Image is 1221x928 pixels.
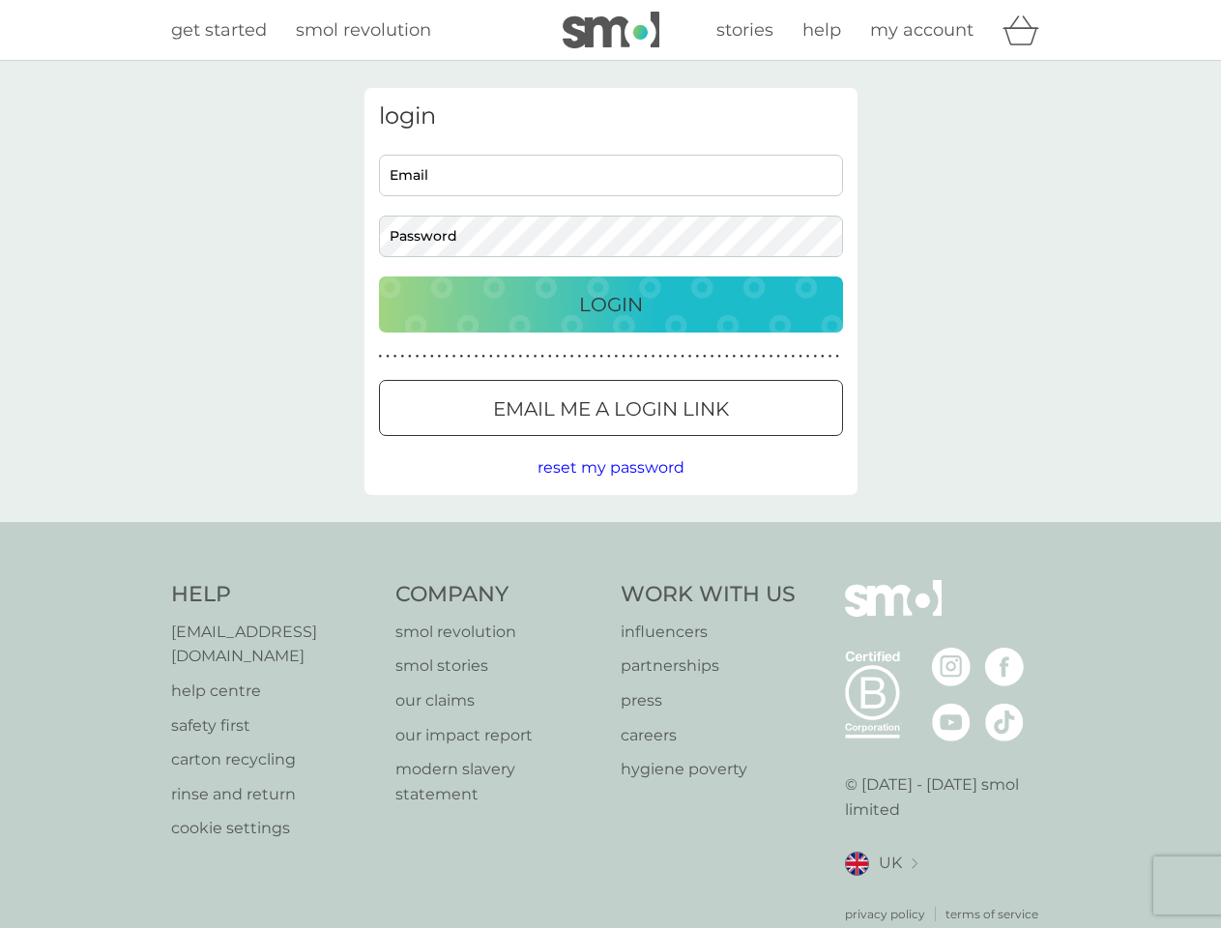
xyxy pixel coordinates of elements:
[985,703,1024,741] img: visit the smol Tiktok page
[538,458,684,477] span: reset my password
[540,352,544,362] p: ●
[622,352,625,362] p: ●
[504,352,508,362] p: ●
[379,276,843,333] button: Login
[845,580,942,646] img: smol
[538,455,684,480] button: reset my password
[171,816,377,841] a: cookie settings
[674,352,678,362] p: ●
[845,852,869,876] img: UK flag
[563,12,659,48] img: smol
[681,352,684,362] p: ●
[636,352,640,362] p: ●
[716,16,773,44] a: stories
[395,757,601,806] a: modern slavery statement
[754,352,758,362] p: ●
[563,352,567,362] p: ●
[845,905,925,923] p: privacy policy
[296,16,431,44] a: smol revolution
[395,653,601,679] a: smol stories
[621,757,796,782] a: hygiene poverty
[792,352,796,362] p: ●
[799,352,802,362] p: ●
[296,19,431,41] span: smol revolution
[534,352,538,362] p: ●
[593,352,596,362] p: ●
[379,102,843,130] h3: login
[171,580,377,610] h4: Help
[870,16,974,44] a: my account
[171,782,377,807] a: rinse and return
[171,713,377,739] a: safety first
[695,352,699,362] p: ●
[379,352,383,362] p: ●
[438,352,442,362] p: ●
[945,905,1038,923] a: terms of service
[621,723,796,748] p: careers
[445,352,449,362] p: ●
[475,352,479,362] p: ●
[770,352,773,362] p: ●
[171,620,377,669] a: [EMAIL_ADDRESS][DOMAIN_NAME]
[802,19,841,41] span: help
[621,580,796,610] h4: Work With Us
[644,352,648,362] p: ●
[422,352,426,362] p: ●
[467,352,471,362] p: ●
[481,352,485,362] p: ●
[511,352,515,362] p: ●
[879,851,902,876] span: UK
[835,352,839,362] p: ●
[579,289,643,320] p: Login
[459,352,463,362] p: ●
[621,688,796,713] p: press
[395,688,601,713] p: our claims
[711,352,714,362] p: ●
[430,352,434,362] p: ●
[556,352,560,362] p: ●
[870,19,974,41] span: my account
[171,16,267,44] a: get started
[395,723,601,748] a: our impact report
[171,19,267,41] span: get started
[733,352,737,362] p: ●
[658,352,662,362] p: ●
[802,16,841,44] a: help
[621,620,796,645] a: influencers
[395,620,601,645] a: smol revolution
[171,679,377,704] a: help centre
[577,352,581,362] p: ●
[725,352,729,362] p: ●
[497,352,501,362] p: ●
[740,352,743,362] p: ●
[570,352,574,362] p: ●
[393,352,397,362] p: ●
[585,352,589,362] p: ●
[629,352,633,362] p: ●
[985,648,1024,686] img: visit the smol Facebook page
[607,352,611,362] p: ●
[813,352,817,362] p: ●
[493,393,729,424] p: Email me a login link
[400,352,404,362] p: ●
[932,703,971,741] img: visit the smol Youtube page
[912,858,917,869] img: select a new location
[747,352,751,362] p: ●
[784,352,788,362] p: ●
[717,352,721,362] p: ●
[776,352,780,362] p: ●
[599,352,603,362] p: ●
[526,352,530,362] p: ●
[806,352,810,362] p: ●
[829,352,832,362] p: ●
[821,352,825,362] p: ●
[408,352,412,362] p: ●
[762,352,766,362] p: ●
[386,352,390,362] p: ●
